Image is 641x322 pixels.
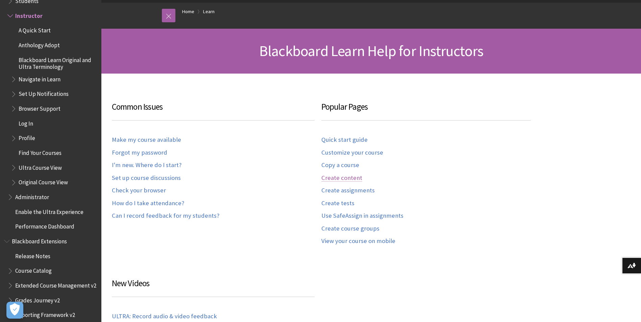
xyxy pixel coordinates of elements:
span: Browser Support [19,103,60,112]
span: Grades Journey v2 [15,295,60,304]
a: View your course on mobile [321,237,395,245]
a: Create content [321,174,362,182]
a: Create tests [321,199,354,207]
a: Create course groups [321,225,379,233]
h3: New Videos [112,277,315,297]
span: A Quick Start [19,25,51,34]
a: Customize your course [321,149,383,157]
h3: Popular Pages [321,101,531,120]
a: Can I record feedback for my students? [112,212,219,220]
span: Blackboard Learn Help for Instructors [259,42,483,60]
span: Course Catalog [15,265,52,274]
span: Blackboard Learn Original and Ultra Terminology [19,54,97,70]
span: Enable the Ultra Experience [15,206,83,215]
span: Original Course View [19,177,68,186]
a: Create assignments [321,187,375,194]
span: Anthology Adopt [19,39,60,49]
h3: Common Issues [112,101,315,120]
span: Log In [19,118,33,127]
span: Find Your Courses [19,147,61,156]
span: Instructor [15,10,43,19]
a: Use SafeAssign in assignments [321,212,403,220]
span: Release Notes [15,250,50,260]
a: Home [182,7,194,16]
span: Navigate in Learn [19,74,60,83]
span: Extended Course Management v2 [15,280,96,289]
span: Set Up Notifications [19,88,69,98]
a: Check your browser [112,187,166,194]
a: Make my course available [112,136,181,144]
a: Forgot my password [112,149,167,157]
a: I'm new. Where do I start? [112,161,181,169]
a: How do I take attendance? [112,199,184,207]
a: ULTRA: Record audio & video feedback [112,313,217,320]
a: Copy a course [321,161,359,169]
a: Learn [203,7,215,16]
span: Reporting Framework v2 [15,310,75,319]
span: Performance Dashboard [15,221,74,230]
span: Administrator [15,191,49,200]
span: Profile [19,133,35,142]
span: Blackboard Extensions [12,236,67,245]
button: Open Preferences [6,302,23,319]
a: Quick start guide [321,136,368,144]
span: Ultra Course View [19,162,62,171]
a: Set up course discussions [112,174,181,182]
